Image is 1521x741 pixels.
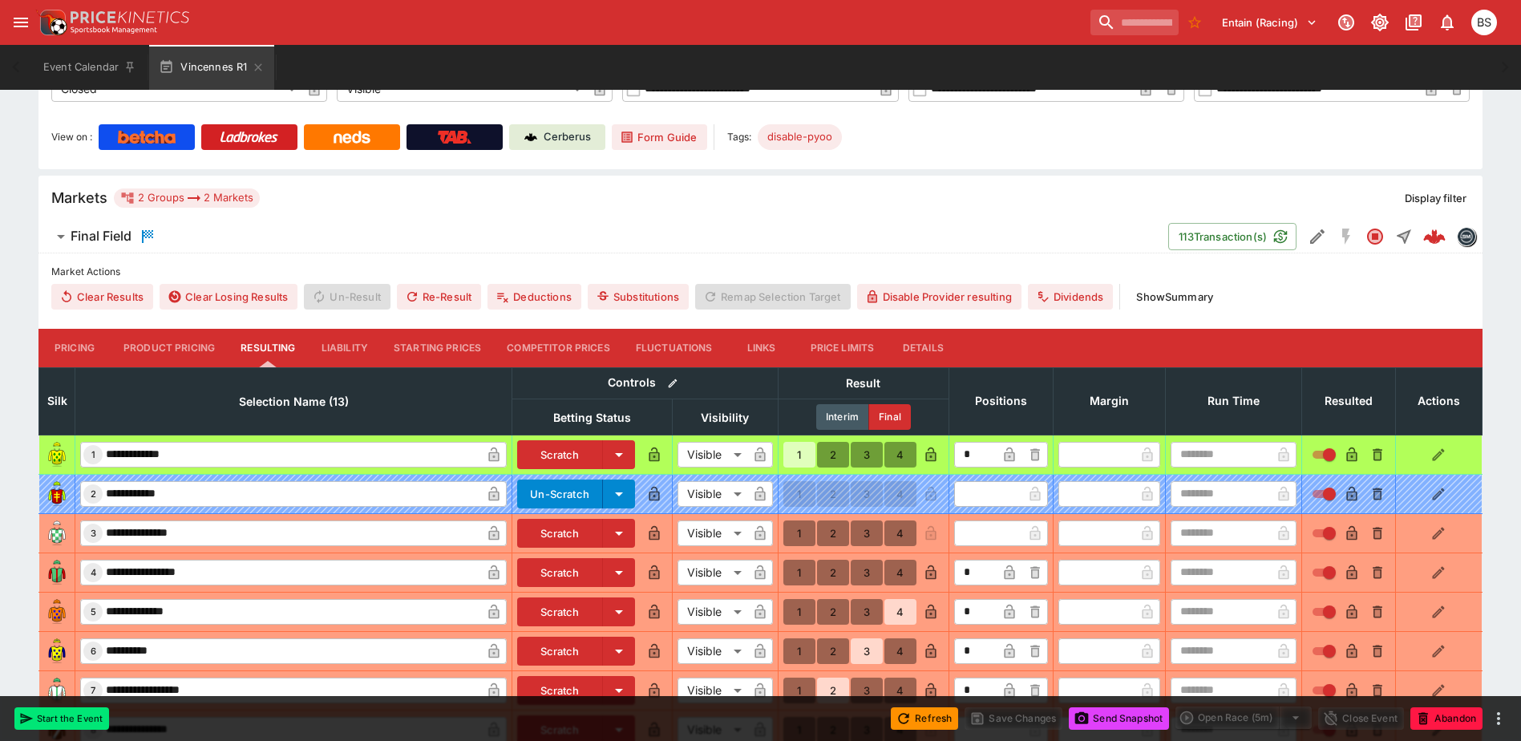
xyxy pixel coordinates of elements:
[851,599,883,625] button: 3
[51,260,1470,284] label: Market Actions
[517,440,603,469] button: Scratch
[71,11,189,23] img: PriceKinetics
[220,131,278,144] img: Ladbrokes
[1303,222,1332,251] button: Edit Detail
[612,124,707,150] a: Form Guide
[1458,228,1475,245] img: betmakers
[118,131,176,144] img: Betcha
[44,638,70,664] img: runner 6
[727,124,751,150] label: Tags:
[869,404,911,430] button: Final
[1471,10,1497,35] div: Brendan Scoble
[517,558,603,587] button: Scratch
[1301,367,1395,435] th: Resulted
[678,599,747,625] div: Visible
[35,6,67,38] img: PriceKinetics Logo
[1090,10,1179,35] input: search
[588,284,689,310] button: Substitutions
[851,520,883,546] button: 3
[662,373,683,394] button: Bulk edit
[512,367,779,399] th: Controls
[1489,709,1508,728] button: more
[884,638,916,664] button: 4
[487,284,581,310] button: Deductions
[44,442,70,468] img: runner 1
[149,45,274,90] button: Vincennes R1
[1175,707,1312,729] div: split button
[517,597,603,626] button: Scratch
[51,124,92,150] label: View on :
[111,329,228,367] button: Product Pricing
[851,678,883,703] button: 3
[817,520,849,546] button: 2
[44,560,70,585] img: runner 4
[397,284,481,310] span: Re-Result
[44,678,70,703] img: runner 7
[798,329,888,367] button: Price Limits
[783,442,815,468] button: 1
[949,367,1053,435] th: Positions
[778,367,949,399] th: Result
[851,442,883,468] button: 3
[1053,367,1165,435] th: Margin
[309,329,381,367] button: Liability
[817,638,849,664] button: 2
[783,560,815,585] button: 1
[1423,225,1446,248] img: logo-cerberus--red.svg
[517,676,603,705] button: Scratch
[524,131,537,144] img: Cerberus
[817,599,849,625] button: 2
[1418,221,1450,253] a: 52d6ec35-95a1-4207-9137-21d3b4953f02
[39,367,75,435] th: Silk
[758,124,842,150] div: Betting Target: cerberus
[1361,222,1390,251] button: Closed
[221,392,366,411] span: Selection Name (13)
[678,560,747,585] div: Visible
[71,26,157,34] img: Sportsbook Management
[884,442,916,468] button: 4
[1365,8,1394,37] button: Toggle light/dark mode
[678,678,747,703] div: Visible
[783,638,815,664] button: 1
[536,408,649,427] span: Betting Status
[1365,227,1385,246] svg: Closed
[44,520,70,546] img: runner 3
[334,131,370,144] img: Neds
[517,480,603,508] button: Un-Scratch
[726,329,798,367] button: Links
[87,528,99,539] span: 3
[517,637,603,666] button: Scratch
[1127,284,1223,310] button: ShowSummary
[1395,367,1482,435] th: Actions
[87,488,99,500] span: 2
[120,188,253,208] div: 2 Groups 2 Markets
[44,481,70,507] img: runner 2
[544,129,591,145] p: Cerberus
[783,520,815,546] button: 1
[51,284,153,310] button: Clear Results
[38,329,111,367] button: Pricing
[884,678,916,703] button: 4
[38,221,1168,253] button: Final Field
[816,404,869,430] button: Interim
[34,45,146,90] button: Event Calendar
[1168,223,1296,250] button: 113Transaction(s)
[87,567,99,578] span: 4
[1182,10,1207,35] button: No Bookmarks
[44,599,70,625] img: runner 5
[678,520,747,546] div: Visible
[87,606,99,617] span: 5
[88,449,99,460] span: 1
[817,560,849,585] button: 2
[1069,707,1169,730] button: Send Snapshot
[758,129,842,145] span: disable-pyoo
[884,520,916,546] button: 4
[87,646,99,657] span: 6
[851,560,883,585] button: 3
[678,442,747,468] div: Visible
[1423,225,1446,248] div: 52d6ec35-95a1-4207-9137-21d3b4953f02
[884,599,916,625] button: 4
[1457,227,1476,246] div: betmakers
[14,707,109,730] button: Start the Event
[891,707,958,730] button: Refresh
